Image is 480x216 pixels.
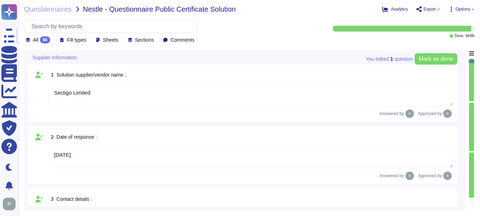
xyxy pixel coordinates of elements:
span: Solution supplier/vendor name : [57,72,126,78]
input: Search by keywords [28,20,197,32]
span: Approved by [418,174,442,178]
span: Questionnaires [24,6,72,13]
span: Answered by [379,112,404,116]
img: user [443,109,452,118]
span: Mark as done [419,56,453,62]
img: user [443,172,452,180]
span: 3 [48,197,54,202]
span: Supplier Information [33,55,77,60]
span: Export [423,7,436,11]
span: Comments [170,37,194,42]
span: 2 [48,134,54,139]
div: 86 [40,36,50,43]
span: Options [456,7,470,11]
span: Done: [455,34,464,38]
img: user [405,172,414,180]
span: Nestle - Questionnaire Public Certificate Solution [83,6,236,13]
span: 1 [48,72,54,77]
textarea: [DATE] [48,146,453,168]
b: 1 [390,56,393,61]
span: Fill types [67,37,86,42]
button: Analytics [382,6,408,12]
button: Mark as done [415,53,457,65]
span: Analytics [391,7,408,11]
button: user [1,196,21,212]
span: Answered by [379,174,404,178]
span: Contact details : [57,196,92,202]
textarea: Sectigo Limited [48,84,453,106]
span: You edited question [366,56,413,61]
span: Approved by [418,112,442,116]
img: user [3,198,16,210]
span: Sheets [103,37,118,42]
span: All [33,37,39,42]
span: Date of response : [57,134,97,140]
span: Sections [135,37,154,42]
img: user [405,109,414,118]
span: 84 / 86 [466,34,474,38]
